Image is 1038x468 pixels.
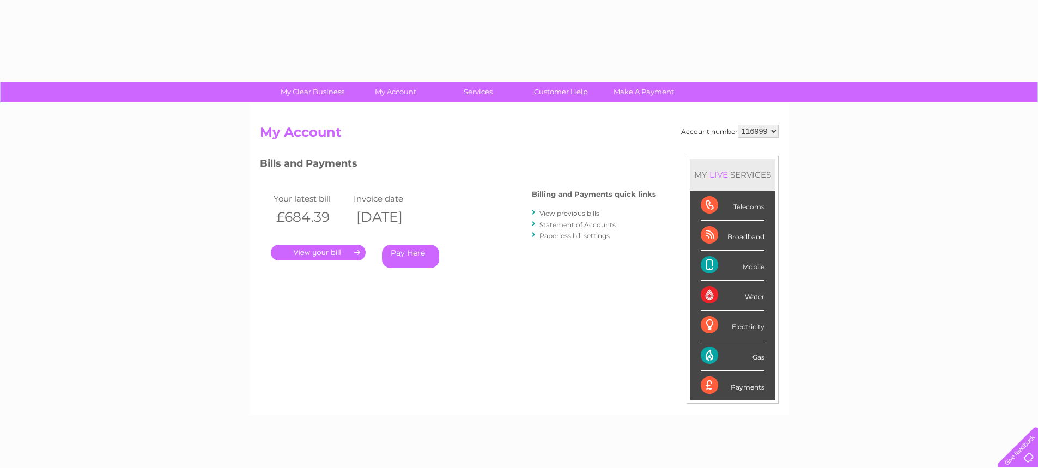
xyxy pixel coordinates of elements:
[599,82,689,102] a: Make A Payment
[532,190,656,198] h4: Billing and Payments quick links
[681,125,779,138] div: Account number
[271,245,366,260] a: .
[351,191,432,206] td: Invoice date
[701,251,764,281] div: Mobile
[701,191,764,221] div: Telecoms
[701,281,764,311] div: Water
[539,221,616,229] a: Statement of Accounts
[707,169,730,180] div: LIVE
[260,125,779,145] h2: My Account
[539,209,599,217] a: View previous bills
[701,341,764,371] div: Gas
[350,82,440,102] a: My Account
[690,159,775,190] div: MY SERVICES
[268,82,357,102] a: My Clear Business
[701,311,764,341] div: Electricity
[260,156,656,175] h3: Bills and Payments
[701,371,764,400] div: Payments
[271,191,351,206] td: Your latest bill
[516,82,606,102] a: Customer Help
[271,206,351,228] th: £684.39
[382,245,439,268] a: Pay Here
[351,206,432,228] th: [DATE]
[701,221,764,251] div: Broadband
[539,232,610,240] a: Paperless bill settings
[433,82,523,102] a: Services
